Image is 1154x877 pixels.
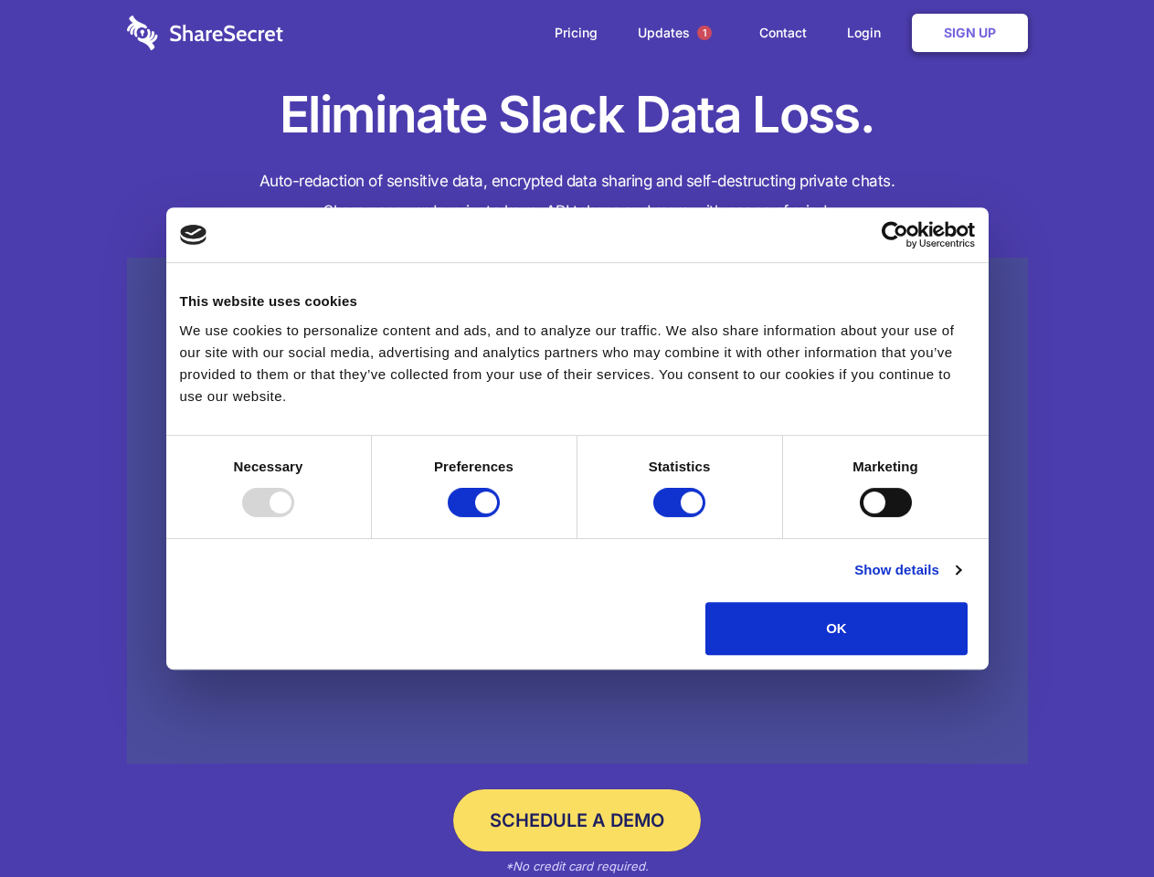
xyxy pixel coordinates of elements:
strong: Necessary [234,459,303,474]
div: This website uses cookies [180,291,975,312]
span: 1 [697,26,712,40]
a: Login [829,5,908,61]
em: *No credit card required. [505,859,649,873]
a: Contact [741,5,825,61]
a: Show details [854,559,960,581]
strong: Statistics [649,459,711,474]
a: Schedule a Demo [453,789,701,851]
div: We use cookies to personalize content and ads, and to analyze our traffic. We also share informat... [180,320,975,407]
button: OK [705,602,968,655]
img: logo [180,225,207,245]
a: Wistia video thumbnail [127,258,1028,765]
a: Sign Up [912,14,1028,52]
h4: Auto-redaction of sensitive data, encrypted data sharing and self-destructing private chats. Shar... [127,166,1028,227]
a: Pricing [536,5,616,61]
img: logo-wordmark-white-trans-d4663122ce5f474addd5e946df7df03e33cb6a1c49d2221995e7729f52c070b2.svg [127,16,283,50]
strong: Preferences [434,459,513,474]
a: Usercentrics Cookiebot - opens in a new window [815,221,975,248]
h1: Eliminate Slack Data Loss. [127,82,1028,148]
strong: Marketing [852,459,918,474]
